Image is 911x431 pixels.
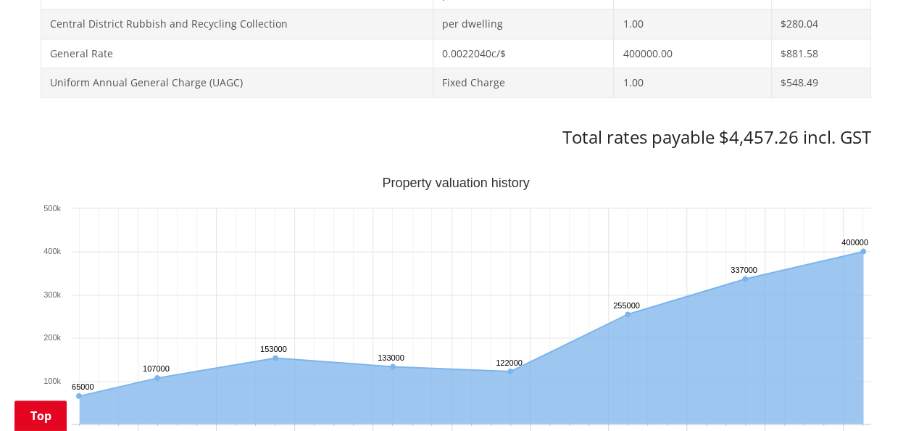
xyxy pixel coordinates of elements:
text: 400000 [841,238,868,247]
path: Sunday, Jun 30, 12:00, 400,000. Capital Value. [860,248,865,254]
text: 400k [43,247,61,255]
text: 255000 [613,301,640,310]
text: 122000 [496,358,523,367]
path: Tuesday, Jun 30, 12:00, 153,000. Capital Value. [273,355,278,361]
text: 65000 [72,382,94,391]
td: $548.49 [772,68,870,98]
td: $280.04 [772,9,870,39]
path: Wednesday, Jun 30, 12:00, 65,000. Capital Value. [75,393,81,398]
text: 200k [43,333,61,342]
td: Fixed Charge [433,68,614,98]
td: 1.00 [614,68,772,98]
path: Tuesday, Jun 30, 12:00, 122,000. Capital Value. [507,368,513,374]
td: Uniform Annual General Charge (UAGC) [41,68,433,98]
text: 100k [43,377,61,385]
a: Top [14,401,67,431]
text: Property valuation history [382,176,529,190]
td: $881.58 [772,38,870,68]
td: 0.0022040c/$ [433,38,614,68]
text: 107000 [143,364,170,373]
path: Wednesday, Jun 30, 12:00, 337,000. Capital Value. [742,276,748,282]
text: 133000 [378,353,404,362]
text: 153000 [260,345,287,353]
h3: Total rates payable $4,457.26 incl. GST [41,127,871,148]
text: 337000 [731,266,757,274]
text: 500k [43,204,61,213]
text: 300k [43,290,61,299]
td: 1.00 [614,9,772,39]
td: Central District Rubbish and Recycling Collection [41,9,433,39]
path: Saturday, Jun 30, 12:00, 133,000. Capital Value. [390,364,396,369]
td: General Rate [41,38,433,68]
td: 400000.00 [614,38,772,68]
path: Saturday, Jun 30, 12:00, 255,000. Capital Value. [625,311,631,317]
td: per dwelling [433,9,614,39]
path: Friday, Jun 30, 12:00, 107,000. Capital Value. [154,374,160,380]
